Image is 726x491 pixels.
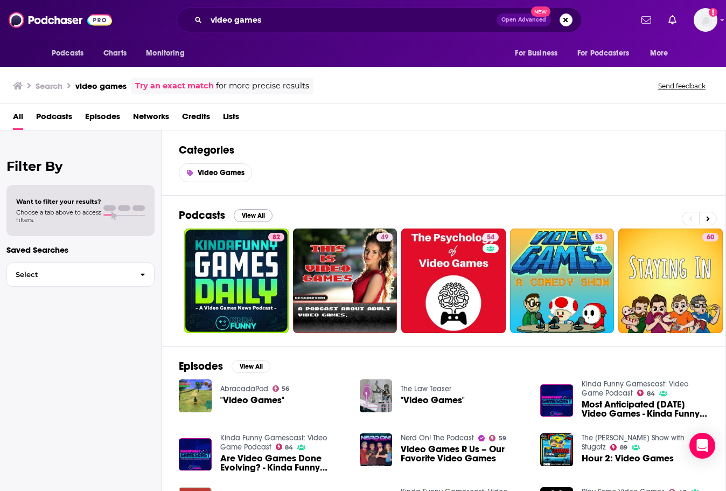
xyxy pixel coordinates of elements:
[694,8,717,32] img: User Profile
[234,209,273,222] button: View All
[595,232,603,243] span: 53
[610,444,627,451] a: 89
[376,233,393,241] a: 49
[577,46,629,61] span: For Podcasters
[7,271,131,278] span: Select
[401,433,474,442] a: Nerd On! The Podcast
[138,43,198,64] button: open menu
[689,433,715,459] div: Open Intercom Messenger
[702,233,718,241] a: 60
[179,359,223,373] h2: Episodes
[184,229,289,333] a: 82
[16,209,101,224] span: Choose a tab above to access filters.
[36,108,72,130] a: Podcasts
[179,379,212,412] img: "Video Games"
[582,379,688,398] a: Kinda Funny Gamescast: Video Game Podcast
[44,43,97,64] button: open menu
[582,433,685,452] a: The Dan Le Batard Show with Stugotz
[52,46,83,61] span: Podcasts
[694,8,717,32] span: Logged in as sarahhallprinc
[582,400,708,418] a: Most Anticipated October 2024 Video Games - Kinda Funny Gamescast
[540,433,573,466] img: Hour 2: Video Games
[179,209,225,222] h2: Podcasts
[216,80,309,92] span: for more precise results
[9,10,112,30] img: Podchaser - Follow, Share and Rate Podcasts
[709,8,717,17] svg: Add a profile image
[179,438,212,471] img: Are Video Games Done Evolving? - Kinda Funny Gamescast
[177,8,582,32] div: Search podcasts, credits, & more...
[146,46,184,61] span: Monitoring
[220,454,347,472] a: Are Video Games Done Evolving? - Kinda Funny Gamescast
[499,436,506,441] span: 59
[637,11,655,29] a: Show notifications dropdown
[647,391,655,396] span: 84
[507,43,571,64] button: open menu
[276,444,294,450] a: 84
[401,229,506,333] a: 54
[591,233,607,241] a: 53
[6,158,155,174] h2: Filter By
[16,198,101,205] span: Want to filter your results?
[360,379,393,412] img: "Video Games"
[650,46,668,61] span: More
[85,108,120,130] a: Episodes
[401,384,451,393] a: The Law Teaser
[293,229,397,333] a: 49
[540,384,573,417] a: Most Anticipated October 2024 Video Games - Kinda Funny Gamescast
[401,445,527,463] a: Video Games R Us – Our Favorite Video Games
[133,108,169,130] a: Networks
[179,163,252,182] a: Video Games
[664,11,681,29] a: Show notifications dropdown
[206,11,497,29] input: Search podcasts, credits, & more...
[282,386,289,391] span: 56
[694,8,717,32] button: Show profile menu
[179,209,273,222] a: PodcastsView All
[232,360,270,373] button: View All
[618,229,723,333] a: 60
[582,454,674,463] span: Hour 2: Video Games
[381,232,388,243] span: 49
[285,445,293,450] span: 84
[268,233,284,241] a: 82
[510,229,615,333] a: 53
[96,43,133,64] a: Charts
[489,435,506,441] a: 59
[487,232,494,243] span: 54
[401,396,465,405] a: "Video Games"
[220,396,284,405] a: "Video Games"
[655,81,709,91] button: Send feedback
[75,81,127,91] h3: video games
[223,108,239,130] a: Lists
[220,384,268,393] a: AbracadaPod
[501,17,546,23] span: Open Advanced
[182,108,210,130] a: Credits
[643,43,682,64] button: open menu
[570,43,645,64] button: open menu
[497,13,551,26] button: Open AdvancedNew
[135,80,214,92] a: Try an exact match
[531,6,550,17] span: New
[36,81,62,91] h3: Search
[360,433,393,466] img: Video Games R Us – Our Favorite Video Games
[273,232,280,243] span: 82
[179,143,708,157] h2: Categories
[103,46,127,61] span: Charts
[707,232,714,243] span: 60
[198,168,245,177] span: Video Games
[515,46,557,61] span: For Business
